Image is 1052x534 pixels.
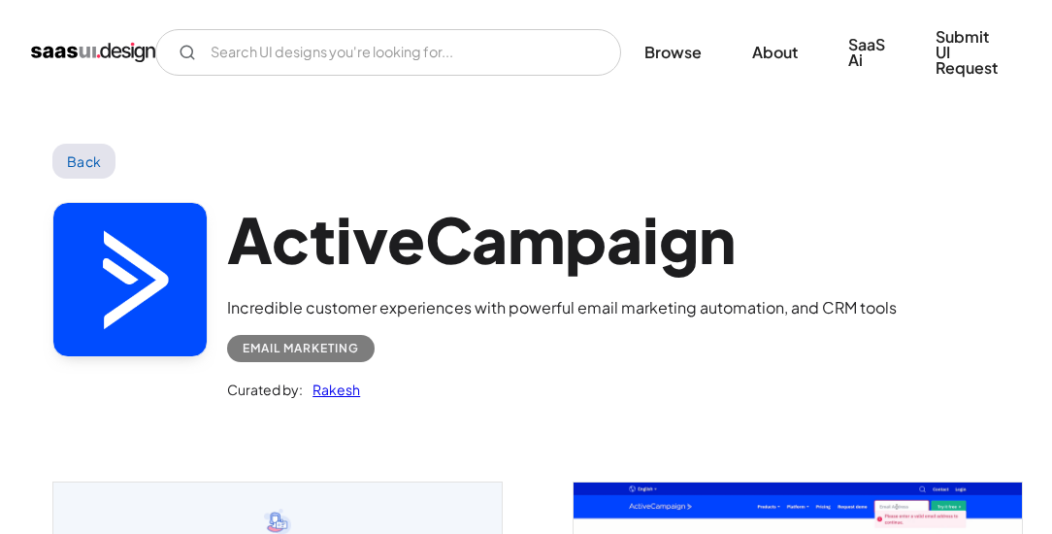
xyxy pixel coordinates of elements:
h1: ActiveCampaign [227,202,897,277]
input: Search UI designs you're looking for... [155,29,621,76]
a: About [729,31,821,74]
a: SaaS Ai [825,23,908,82]
form: Email Form [155,29,621,76]
a: Browse [621,31,725,74]
a: Back [52,144,115,179]
div: Email Marketing [243,337,359,360]
div: Curated by: [227,378,303,401]
a: Submit UI Request [912,16,1021,89]
a: Rakesh [303,378,360,401]
a: home [31,37,155,68]
div: Incredible customer experiences with powerful email marketing automation, and CRM tools [227,296,897,319]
